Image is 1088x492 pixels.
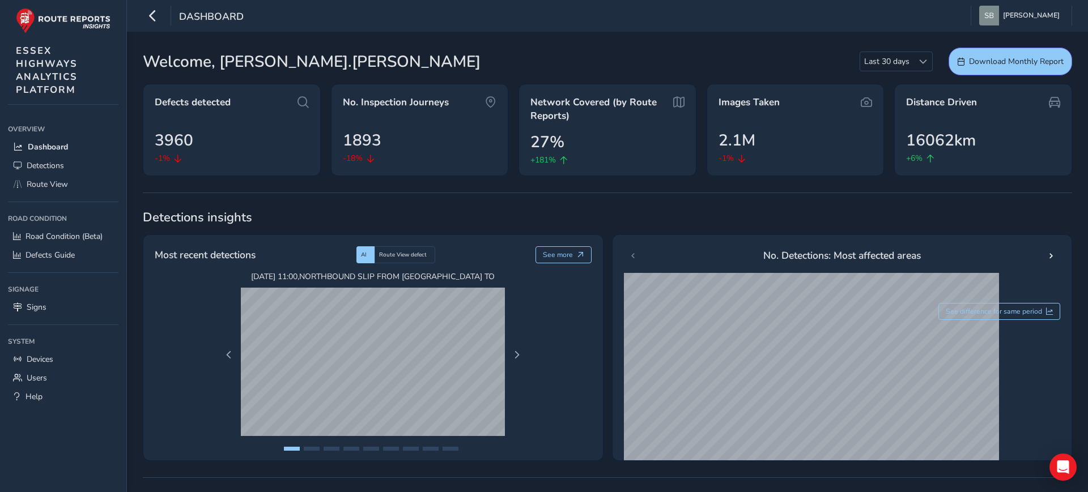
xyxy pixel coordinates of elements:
a: Signs [8,298,118,316]
span: Signs [27,302,46,313]
button: Page 6 [383,447,399,451]
img: rr logo [16,8,110,33]
span: Help [25,391,42,402]
img: diamond-layout [979,6,999,25]
span: Devices [27,354,53,365]
button: See difference for same period [938,303,1061,320]
span: See more [543,250,573,259]
span: ESSEX HIGHWAYS ANALYTICS PLATFORM [16,44,78,96]
div: System [8,333,118,350]
a: Road Condition (Beta) [8,227,118,246]
button: Page 4 [343,447,359,451]
span: 16062km [906,129,976,152]
span: 1893 [343,129,381,152]
a: Help [8,387,118,406]
span: Detections insights [143,209,1072,226]
div: AI [356,246,375,263]
a: Detections [8,156,118,175]
span: Users [27,373,47,383]
span: AI [361,251,367,259]
span: Most recent detections [155,247,256,262]
span: Images Taken [719,96,780,109]
span: Distance Driven [906,96,977,109]
span: -1% [719,152,734,164]
div: Signage [8,281,118,298]
button: Page 3 [324,447,339,451]
span: +6% [906,152,923,164]
button: Page 7 [403,447,419,451]
button: Page 8 [423,447,439,451]
button: Page 1 [284,447,300,451]
button: See more [535,246,592,263]
span: Road Condition (Beta) [25,231,103,242]
button: Next Page [509,347,525,363]
span: No. Detections: Most affected areas [763,248,921,263]
span: Network Covered (by Route Reports) [530,96,669,122]
a: Defects Guide [8,246,118,264]
span: Welcome, [PERSON_NAME].[PERSON_NAME] [143,50,481,74]
button: Previous Page [221,347,237,363]
button: [PERSON_NAME] [979,6,1064,25]
span: Detections [27,160,64,171]
a: Users [8,369,118,387]
a: Route View [8,175,118,194]
div: Overview [8,121,118,138]
button: Download Monthly Report [949,48,1072,75]
span: [PERSON_NAME] [1003,6,1060,25]
span: Last 30 days [860,52,913,71]
div: Route View defect [375,246,435,263]
span: See difference for same period [946,307,1042,316]
div: Open Intercom Messenger [1049,454,1077,481]
span: Route View defect [379,251,427,259]
span: 27% [530,130,564,154]
button: Page 9 [443,447,458,451]
span: Download Monthly Report [969,56,1064,67]
span: Route View [27,179,68,190]
button: Page 2 [304,447,320,451]
span: Dashboard [179,10,244,25]
a: Dashboard [8,138,118,156]
span: Defects Guide [25,250,75,260]
button: Page 5 [363,447,379,451]
span: 2.1M [719,129,755,152]
span: Dashboard [28,142,68,152]
div: Road Condition [8,210,118,227]
span: 3960 [155,129,193,152]
span: No. Inspection Journeys [343,96,449,109]
span: [DATE] 11:00 , NORTHBOUND SLIP FROM [GEOGRAPHIC_DATA] TO [241,271,505,282]
a: Devices [8,350,118,369]
span: -1% [155,152,170,164]
span: Defects detected [155,96,231,109]
span: -18% [343,152,363,164]
span: +181% [530,154,556,166]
